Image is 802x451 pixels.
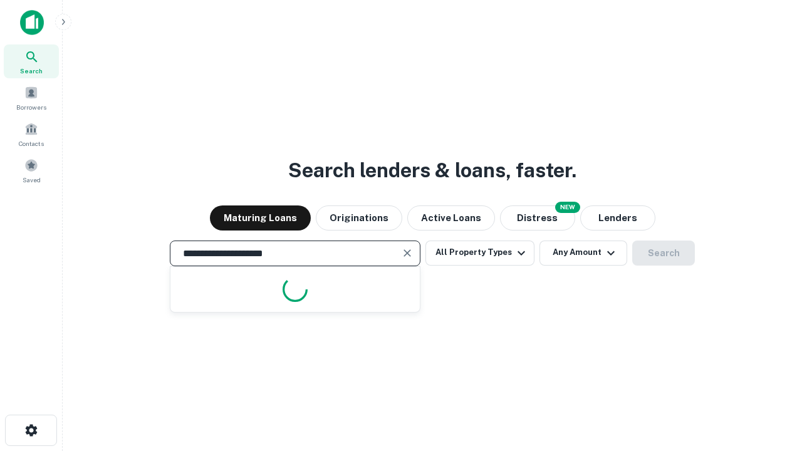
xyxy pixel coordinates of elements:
a: Contacts [4,117,59,151]
div: NEW [555,202,580,213]
h3: Search lenders & loans, faster. [288,155,576,185]
button: Originations [316,205,402,231]
a: Saved [4,153,59,187]
button: Search distressed loans with lien and other non-mortgage details. [500,205,575,231]
img: capitalize-icon.png [20,10,44,35]
button: Maturing Loans [210,205,311,231]
button: Active Loans [407,205,495,231]
button: Clear [398,244,416,262]
button: Any Amount [539,241,627,266]
a: Borrowers [4,81,59,115]
span: Saved [23,175,41,185]
span: Borrowers [16,102,46,112]
iframe: Chat Widget [739,351,802,411]
a: Search [4,44,59,78]
span: Search [20,66,43,76]
span: Contacts [19,138,44,148]
button: All Property Types [425,241,534,266]
button: Lenders [580,205,655,231]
